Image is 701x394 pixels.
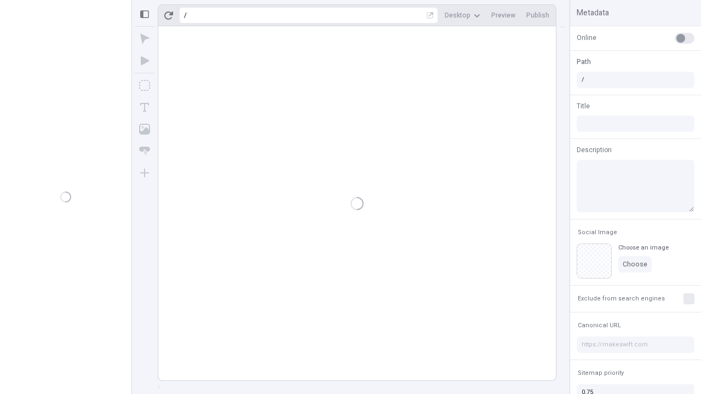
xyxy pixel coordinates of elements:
span: Online [577,33,596,43]
input: https://makeswift.com [577,337,694,353]
span: Path [577,57,591,67]
span: Preview [491,11,515,20]
span: Title [577,101,590,111]
button: Canonical URL [576,319,623,332]
span: Sitemap priority [578,369,624,377]
span: Publish [526,11,549,20]
span: Description [577,145,612,155]
span: Social Image [578,228,617,236]
button: Image [135,119,154,139]
div: Choose an image [618,244,669,252]
button: Social Image [576,226,619,239]
span: Choose [623,260,647,269]
button: Button [135,141,154,161]
span: Canonical URL [578,321,621,329]
button: Text [135,97,154,117]
button: Choose [618,256,652,273]
button: Desktop [440,7,485,24]
span: Desktop [445,11,470,20]
button: Box [135,76,154,95]
button: Exclude from search engines [576,292,667,305]
span: Exclude from search engines [578,294,665,303]
button: Publish [522,7,554,24]
div: / [184,11,187,20]
button: Preview [487,7,520,24]
button: Sitemap priority [576,367,626,380]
